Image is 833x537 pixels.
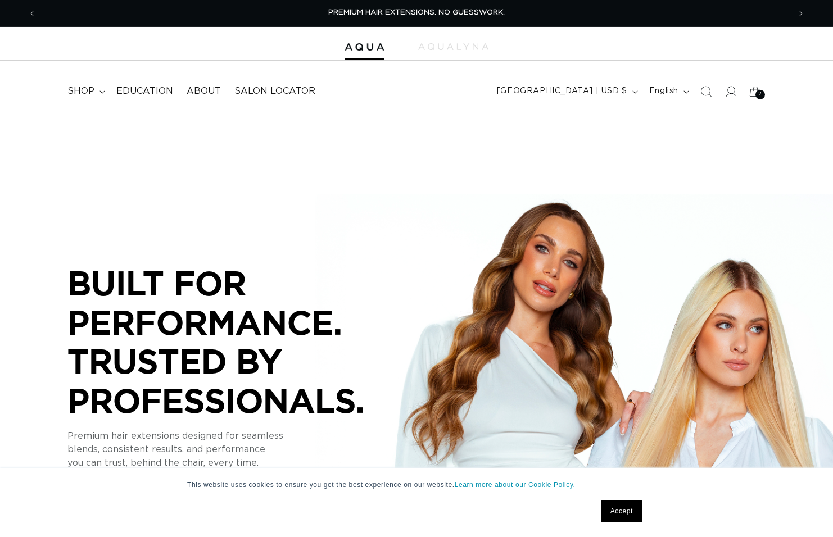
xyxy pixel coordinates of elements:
[694,79,718,104] summary: Search
[234,85,315,97] span: Salon Locator
[490,81,642,102] button: [GEOGRAPHIC_DATA] | USD $
[418,43,488,50] img: aqualyna.com
[67,263,405,420] p: BUILT FOR PERFORMANCE. TRUSTED BY PROFESSIONALS.
[642,81,694,102] button: English
[187,480,646,490] p: This website uses cookies to ensure you get the best experience on our website.
[67,85,94,97] span: shop
[180,79,228,104] a: About
[497,85,627,97] span: [GEOGRAPHIC_DATA] | USD $
[345,43,384,51] img: Aqua Hair Extensions
[758,90,762,99] span: 2
[67,429,405,470] p: Premium hair extensions designed for seamless blends, consistent results, and performance you can...
[789,3,813,24] button: Next announcement
[649,85,678,97] span: English
[228,79,322,104] a: Salon Locator
[110,79,180,104] a: Education
[20,3,44,24] button: Previous announcement
[116,85,173,97] span: Education
[187,85,221,97] span: About
[61,79,110,104] summary: shop
[455,481,576,489] a: Learn more about our Cookie Policy.
[328,9,505,16] span: PREMIUM HAIR EXTENSIONS. NO GUESSWORK.
[601,500,642,522] a: Accept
